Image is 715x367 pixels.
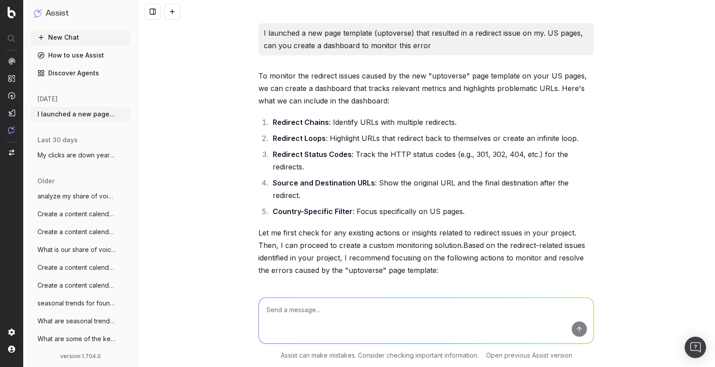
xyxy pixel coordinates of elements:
[30,30,130,45] button: New Chat
[270,148,594,173] li: : Track the HTTP status codes (e.g., 301, 302, 404, etc.) for the redirects.
[685,337,706,358] div: Open Intercom Messenger
[273,178,375,187] strong: Source and Destination URLs
[8,74,15,82] img: Intelligence
[37,192,116,201] span: analyze my share of voice for makeup wit
[273,134,326,143] strong: Redirect Loops
[8,92,15,99] img: Activation
[37,245,116,254] span: What is our share of voice for "best lip
[37,263,116,272] span: Create a content calendar using trends f
[30,66,130,80] a: Discover Agents
[30,107,130,121] button: I launched a new page template (uptovers
[486,351,572,360] a: Open previous Assist version
[37,110,116,119] span: I launched a new page template (uptovers
[30,189,130,203] button: analyze my share of voice for makeup wit
[258,70,594,107] p: To monitor the redirect issues caused by the new "uptoverse" page template on your US pages, we c...
[270,285,594,332] li: :
[8,109,15,116] img: Studio
[8,346,15,353] img: My account
[46,7,69,20] h1: Assist
[270,116,594,128] li: : Identify URLs with multiple redirects.
[34,7,127,20] button: Assist
[30,332,130,346] button: What are some of the keywords that drove
[258,227,594,276] p: Let me first check for any existing actions or insights related to redirect issues in your projec...
[30,48,130,62] a: How to use Assist
[8,329,15,336] img: Setting
[30,148,130,162] button: My clicks are down year over year, can y
[8,126,15,134] img: Assist
[270,205,594,218] li: : Focus specifically on US pages.
[30,296,130,310] button: seasonal trends for foundation with SPF?
[37,281,116,290] span: Create a content calendar using trends f
[273,118,329,127] strong: Redirect Chains
[264,27,589,52] p: I launched a new page template (uptoverse) that resulted in a redirect issue on my. US pages, can...
[37,299,116,308] span: seasonal trends for foundation with SPF?
[34,9,42,17] img: Assist
[30,260,130,275] button: Create a content calendar using trends f
[30,314,130,328] button: What are seasonal trends for makeup with
[270,132,594,144] li: : Highlight URLs that redirect back to themselves or create an infinite loop.
[37,151,116,160] span: My clicks are down year over year, can y
[30,243,130,257] button: What is our share of voice for "best lip
[37,317,116,326] span: What are seasonal trends for makeup with
[34,353,127,360] div: version: 1.704.0
[37,334,116,343] span: What are some of the keywords that drove
[37,227,116,236] span: Create a content calendar for the next 6
[270,177,594,202] li: : Show the original URL and the final destination after the redirect.
[37,177,54,186] span: older
[37,95,58,103] span: [DATE]
[30,207,130,221] button: Create a content calendar using trends f
[9,149,14,156] img: Switch project
[37,136,78,144] span: last 30 days
[281,351,478,360] p: Assist can make mistakes. Consider checking important information.
[8,58,15,65] img: Analytics
[273,207,353,216] strong: Country-Specific Filter
[8,7,16,18] img: Botify logo
[37,210,116,219] span: Create a content calendar using trends f
[30,225,130,239] button: Create a content calendar for the next 6
[30,278,130,293] button: Create a content calendar using trends f
[273,150,352,159] strong: Redirect Status Codes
